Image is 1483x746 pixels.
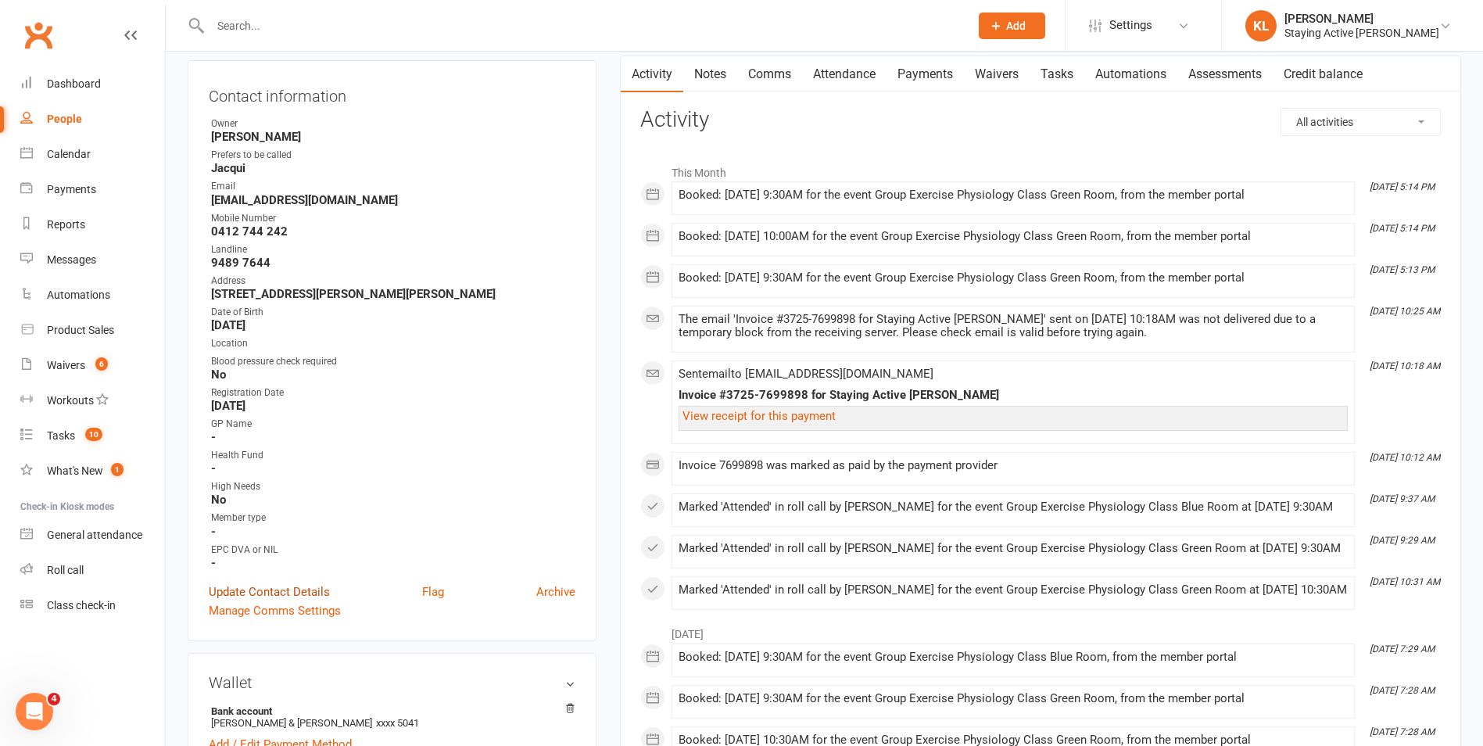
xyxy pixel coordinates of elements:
i: [DATE] 10:18 AM [1370,360,1440,371]
a: Assessments [1177,56,1273,92]
div: Member type [211,511,575,525]
div: Marked 'Attended' in roll call by [PERSON_NAME] for the event Group Exercise Physiology Class Gre... [679,542,1348,555]
strong: 0412 744 242 [211,224,575,239]
div: Marked 'Attended' in roll call by [PERSON_NAME] for the event Group Exercise Physiology Class Gre... [679,583,1348,597]
div: Automations [47,289,110,301]
strong: - [211,525,575,539]
a: Messages [20,242,165,278]
iframe: Intercom live chat [16,693,53,730]
div: Booked: [DATE] 9:30AM for the event Group Exercise Physiology Class Green Room, from the member p... [679,188,1348,202]
li: [PERSON_NAME] & [PERSON_NAME] [209,703,575,731]
i: [DATE] 7:28 AM [1370,726,1435,737]
strong: - [211,556,575,570]
a: Notes [683,56,737,92]
div: Booked: [DATE] 9:30AM for the event Group Exercise Physiology Class Green Room, from the member p... [679,692,1348,705]
div: Dashboard [47,77,101,90]
div: Owner [211,117,575,131]
a: Waivers 6 [20,348,165,383]
div: [PERSON_NAME] [1284,12,1439,26]
div: Email [211,179,575,194]
a: Archive [536,583,575,601]
a: People [20,102,165,137]
strong: No [211,368,575,382]
i: [DATE] 9:37 AM [1370,493,1435,504]
div: Roll call [47,564,84,576]
span: Sent email to [EMAIL_ADDRESS][DOMAIN_NAME] [679,367,933,381]
i: [DATE] 10:31 AM [1370,576,1440,587]
strong: 9489 7644 [211,256,575,270]
li: This Month [640,156,1441,181]
div: Date of Birth [211,305,575,320]
div: Mobile Number [211,211,575,226]
strong: Bank account [211,705,568,717]
div: KL [1245,10,1277,41]
div: What's New [47,464,103,477]
div: EPC DVA or NIL [211,543,575,558]
i: [DATE] 5:13 PM [1370,264,1435,275]
a: Reports [20,207,165,242]
i: [DATE] 7:29 AM [1370,644,1435,655]
a: Manage Comms Settings [209,601,341,620]
strong: Jacqui [211,161,575,175]
div: Invoice #3725-7699898 for Staying Active [PERSON_NAME] [679,389,1348,402]
a: Tasks [1030,56,1084,92]
div: Class check-in [47,599,116,612]
a: Waivers [964,56,1030,92]
span: xxxx 5041 [376,717,419,729]
div: Staying Active [PERSON_NAME] [1284,26,1439,40]
a: Payments [20,172,165,207]
button: Add [979,13,1045,39]
a: Dashboard [20,66,165,102]
h3: Wallet [209,674,575,691]
span: Add [1006,20,1026,32]
div: Tasks [47,429,75,442]
strong: No [211,493,575,507]
span: 1 [111,463,124,476]
div: Location [211,336,575,351]
a: Clubworx [19,16,58,55]
div: GP Name [211,417,575,432]
a: Update Contact Details [209,583,330,601]
a: Credit balance [1273,56,1374,92]
strong: [DATE] [211,318,575,332]
div: Invoice 7699898 was marked as paid by the payment provider [679,459,1348,472]
div: Prefers to be called [211,148,575,163]
div: Blood pressure check required [211,354,575,369]
a: Workouts [20,383,165,418]
div: Booked: [DATE] 9:30AM for the event Group Exercise Physiology Class Green Room, from the member p... [679,271,1348,285]
a: Activity [621,56,683,92]
div: Marked 'Attended' in roll call by [PERSON_NAME] for the event Group Exercise Physiology Class Blu... [679,500,1348,514]
div: The email 'Invoice #3725-7699898 for Staying Active [PERSON_NAME]' sent on [DATE] 10:18AM was not... [679,313,1348,339]
div: Waivers [47,359,85,371]
strong: [DATE] [211,399,575,413]
div: Payments [47,183,96,195]
i: [DATE] 5:14 PM [1370,181,1435,192]
span: 10 [85,428,102,441]
a: Automations [1084,56,1177,92]
div: Booked: [DATE] 9:30AM for the event Group Exercise Physiology Class Blue Room, from the member po... [679,651,1348,664]
div: General attendance [47,529,142,541]
span: Settings [1109,8,1152,43]
div: Registration Date [211,386,575,400]
div: Product Sales [47,324,114,336]
div: High Needs [211,479,575,494]
a: View receipt for this payment [682,409,836,423]
div: Booked: [DATE] 10:00AM for the event Group Exercise Physiology Class Green Room, from the member ... [679,230,1348,243]
i: [DATE] 9:29 AM [1370,535,1435,546]
li: [DATE] [640,618,1441,643]
div: Workouts [47,394,94,407]
a: Class kiosk mode [20,588,165,623]
strong: - [211,430,575,444]
a: Product Sales [20,313,165,348]
a: Payments [887,56,964,92]
div: Landline [211,242,575,257]
h3: Contact information [209,81,575,105]
span: 4 [48,693,60,705]
div: Health Fund [211,448,575,463]
input: Search... [206,15,958,37]
a: What's New1 [20,454,165,489]
strong: [EMAIL_ADDRESS][DOMAIN_NAME] [211,193,575,207]
div: Calendar [47,148,91,160]
div: Messages [47,253,96,266]
i: [DATE] 7:28 AM [1370,685,1435,696]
